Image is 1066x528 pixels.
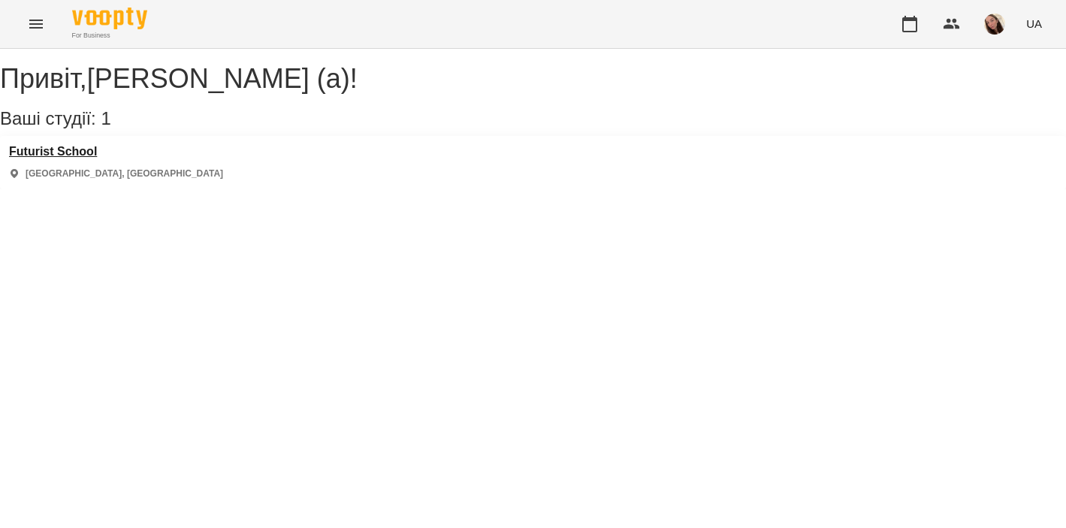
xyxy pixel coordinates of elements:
[1026,16,1042,32] span: UA
[1020,10,1048,38] button: UA
[26,167,223,180] p: [GEOGRAPHIC_DATA], [GEOGRAPHIC_DATA]
[72,31,147,41] span: For Business
[9,145,223,158] a: Futurist School
[984,14,1005,35] img: 8e00ca0478d43912be51e9823101c125.jpg
[18,6,54,42] button: Menu
[101,108,110,128] span: 1
[72,8,147,29] img: Voopty Logo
